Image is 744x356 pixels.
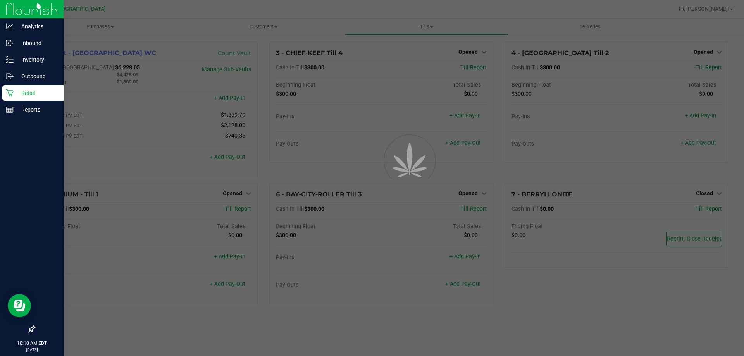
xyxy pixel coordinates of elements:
[14,38,60,48] p: Inbound
[6,22,14,30] inline-svg: Analytics
[6,106,14,114] inline-svg: Reports
[3,347,60,353] p: [DATE]
[6,56,14,64] inline-svg: Inventory
[3,340,60,347] p: 10:10 AM EDT
[14,105,60,114] p: Reports
[6,39,14,47] inline-svg: Inbound
[14,72,60,81] p: Outbound
[6,72,14,80] inline-svg: Outbound
[14,88,60,98] p: Retail
[8,294,31,317] iframe: Resource center
[14,55,60,64] p: Inventory
[14,22,60,31] p: Analytics
[6,89,14,97] inline-svg: Retail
